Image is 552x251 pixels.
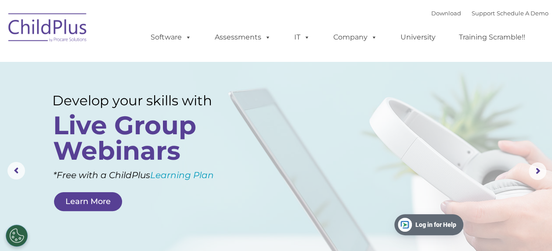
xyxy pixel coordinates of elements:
a: Learn More [54,192,122,211]
rs-layer: Develop your skills with [52,92,235,109]
a: Assessments [206,29,280,46]
a: Support [472,10,495,17]
a: Schedule A Demo [497,10,548,17]
a: Training Scramble!! [450,29,534,46]
a: Company [325,29,386,46]
a: Download [431,10,461,17]
span: Last name [122,58,149,65]
span: Phone number [122,94,159,100]
font: | [431,10,548,17]
rs-layer: Live Group Webinars [53,113,233,164]
a: Learning Plan [150,170,214,180]
a: Software [142,29,200,46]
a: University [392,29,444,46]
rs-layer: *Free with a ChildPlus [53,167,248,183]
button: Cookies Settings [6,225,28,247]
a: IT [285,29,319,46]
img: ChildPlus by Procare Solutions [4,7,92,51]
